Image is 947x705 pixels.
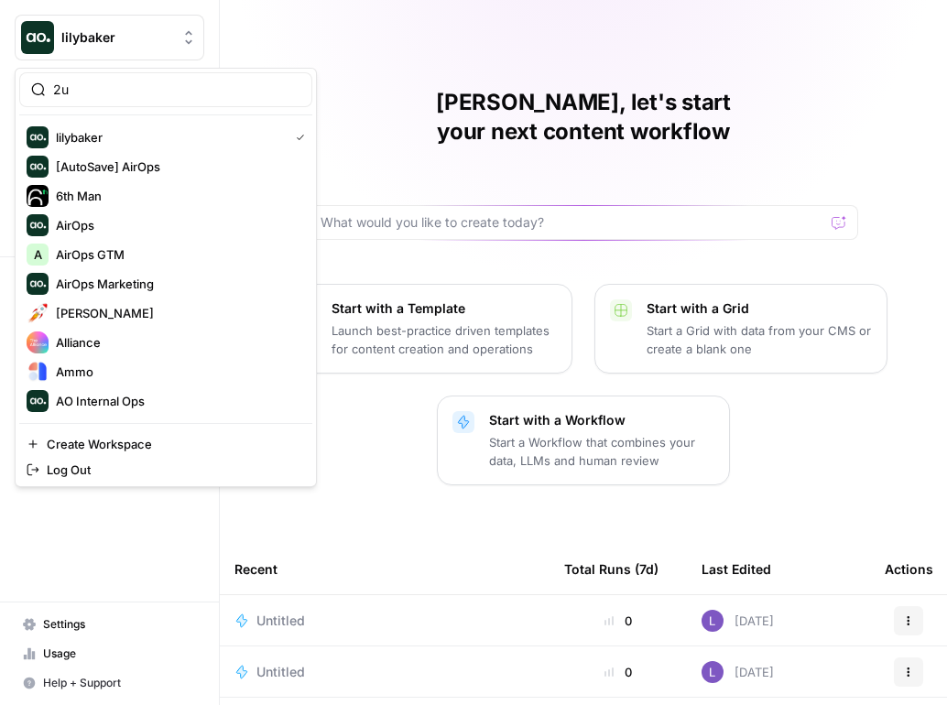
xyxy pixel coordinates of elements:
div: [DATE] [702,610,774,632]
a: Untitled [234,612,535,630]
span: Untitled [256,663,305,681]
img: lilybaker Logo [27,126,49,148]
span: Help + Support [43,675,196,691]
button: Workspace: lilybaker [15,15,204,60]
img: Ammo Logo [27,361,49,383]
button: Start with a WorkflowStart a Workflow that combines your data, LLMs and human review [437,396,730,485]
span: AO Internal Ops [56,392,298,410]
span: lilybaker [61,28,172,47]
div: [DATE] [702,661,774,683]
span: Create Workspace [47,435,298,453]
p: Launch best-practice driven templates for content creation and operations [332,321,557,358]
img: lilybaker Logo [21,21,54,54]
button: Start with a GridStart a Grid with data from your CMS or create a blank one [594,284,887,374]
button: Start with a TemplateLaunch best-practice driven templates for content creation and operations [279,284,572,374]
span: AirOps Marketing [56,275,298,293]
p: Start with a Workflow [489,411,714,429]
div: Recent [234,544,535,594]
img: AirOps Marketing Logo [27,273,49,295]
span: [AutoSave] AirOps [56,157,298,176]
img: 6th Man Logo [27,185,49,207]
p: Start with a Template [332,299,557,318]
a: Log Out [19,457,312,483]
a: Create Workspace [19,431,312,457]
img: Alex Testing Logo [27,302,49,324]
input: Search Workspaces [53,81,300,99]
div: Workspace: lilybaker [15,68,317,487]
div: Actions [885,544,933,594]
div: 0 [564,663,672,681]
h1: [PERSON_NAME], let's start your next content workflow [309,88,858,146]
p: Start a Workflow that combines your data, LLMs and human review [489,433,714,470]
p: Start with a Grid [647,299,872,318]
img: AirOps Logo [27,214,49,236]
input: What would you like to create today? [321,213,824,232]
span: Alliance [56,333,298,352]
span: AirOps GTM [56,245,298,264]
img: [AutoSave] AirOps Logo [27,156,49,178]
span: Untitled [256,612,305,630]
img: rn7sh892ioif0lo51687sih9ndqw [702,610,724,632]
a: Untitled [234,663,535,681]
span: A [34,245,42,264]
span: Log Out [47,461,298,479]
span: Usage [43,645,196,662]
span: [PERSON_NAME] [56,304,298,322]
span: Ammo [56,363,298,381]
span: lilybaker [56,128,281,146]
span: AirOps [56,216,298,234]
img: Alliance Logo [27,331,49,353]
img: AO Internal Ops Logo [27,390,49,412]
button: Help + Support [15,668,204,698]
span: Settings [43,616,196,633]
a: Usage [15,639,204,668]
a: Settings [15,610,204,639]
div: Last Edited [702,544,771,594]
div: 0 [564,612,672,630]
div: Total Runs (7d) [564,544,659,594]
span: 6th Man [56,187,298,205]
p: Start a Grid with data from your CMS or create a blank one [647,321,872,358]
img: rn7sh892ioif0lo51687sih9ndqw [702,661,724,683]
